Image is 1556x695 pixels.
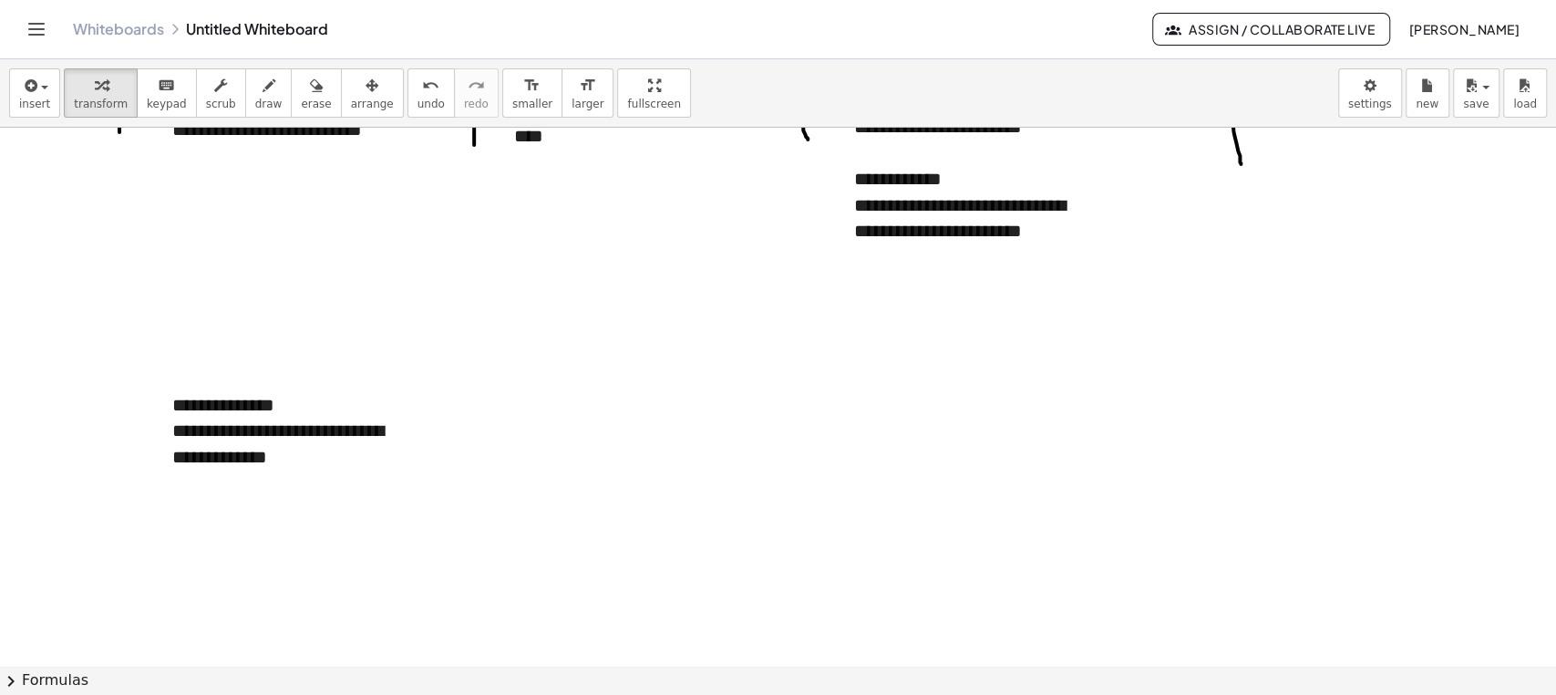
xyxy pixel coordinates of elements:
button: undoundo [407,68,455,118]
button: keyboardkeypad [137,68,197,118]
button: insert [9,68,60,118]
span: settings [1348,98,1392,110]
button: fullscreen [617,68,690,118]
i: undo [422,75,439,97]
span: load [1513,98,1537,110]
button: erase [291,68,341,118]
span: redo [464,98,489,110]
span: [PERSON_NAME] [1408,21,1520,37]
button: new [1406,68,1449,118]
button: scrub [196,68,246,118]
i: format_size [579,75,596,97]
span: arrange [351,98,394,110]
i: redo [468,75,485,97]
span: insert [19,98,50,110]
button: load [1503,68,1547,118]
span: save [1463,98,1489,110]
span: new [1416,98,1438,110]
i: format_size [523,75,541,97]
button: format_sizesmaller [502,68,562,118]
button: Assign / Collaborate Live [1152,13,1390,46]
button: save [1453,68,1499,118]
button: [PERSON_NAME] [1394,13,1534,46]
span: transform [74,98,128,110]
span: Assign / Collaborate Live [1168,21,1375,37]
button: Toggle navigation [22,15,51,44]
a: Whiteboards [73,20,164,38]
span: fullscreen [627,98,680,110]
span: undo [417,98,445,110]
button: redoredo [454,68,499,118]
button: arrange [341,68,404,118]
button: transform [64,68,138,118]
span: erase [301,98,331,110]
span: keypad [147,98,187,110]
span: draw [255,98,283,110]
span: smaller [512,98,552,110]
span: larger [572,98,603,110]
button: format_sizelarger [562,68,613,118]
button: draw [245,68,293,118]
i: keyboard [158,75,175,97]
button: settings [1338,68,1402,118]
span: scrub [206,98,236,110]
